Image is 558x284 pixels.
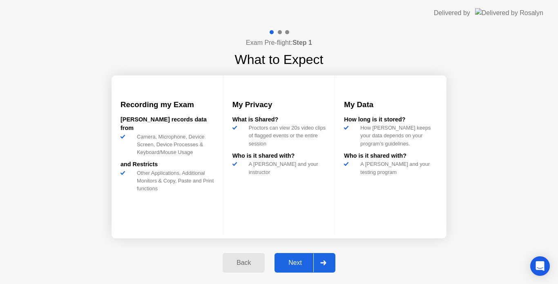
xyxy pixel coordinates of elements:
[134,133,214,156] div: Camera, Microphone, Device Screen, Device Processes & Keyboard/Mouse Usage
[235,50,324,69] h1: What to Expect
[344,115,437,124] div: How long is it stored?
[232,115,326,124] div: What is Shared?
[475,8,543,18] img: Delivered by Rosalyn
[232,99,326,110] h3: My Privacy
[277,259,313,266] div: Next
[357,124,437,148] div: How [PERSON_NAME] keeps your data depends on your program’s guidelines.
[357,160,437,176] div: A [PERSON_NAME] and your testing program
[344,99,437,110] h3: My Data
[121,160,214,169] div: and Restricts
[134,169,214,193] div: Other Applications, Additional Monitors & Copy, Paste and Print functions
[344,152,437,161] div: Who is it shared with?
[223,253,265,273] button: Back
[225,259,262,266] div: Back
[121,99,214,110] h3: Recording my Exam
[232,152,326,161] div: Who is it shared with?
[246,160,326,176] div: A [PERSON_NAME] and your instructor
[275,253,335,273] button: Next
[121,115,214,133] div: [PERSON_NAME] records data from
[246,124,326,148] div: Proctors can view 20s video clips of flagged events or the entire session
[292,39,312,46] b: Step 1
[434,8,470,18] div: Delivered by
[246,38,312,48] h4: Exam Pre-flight:
[530,256,550,276] div: Open Intercom Messenger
